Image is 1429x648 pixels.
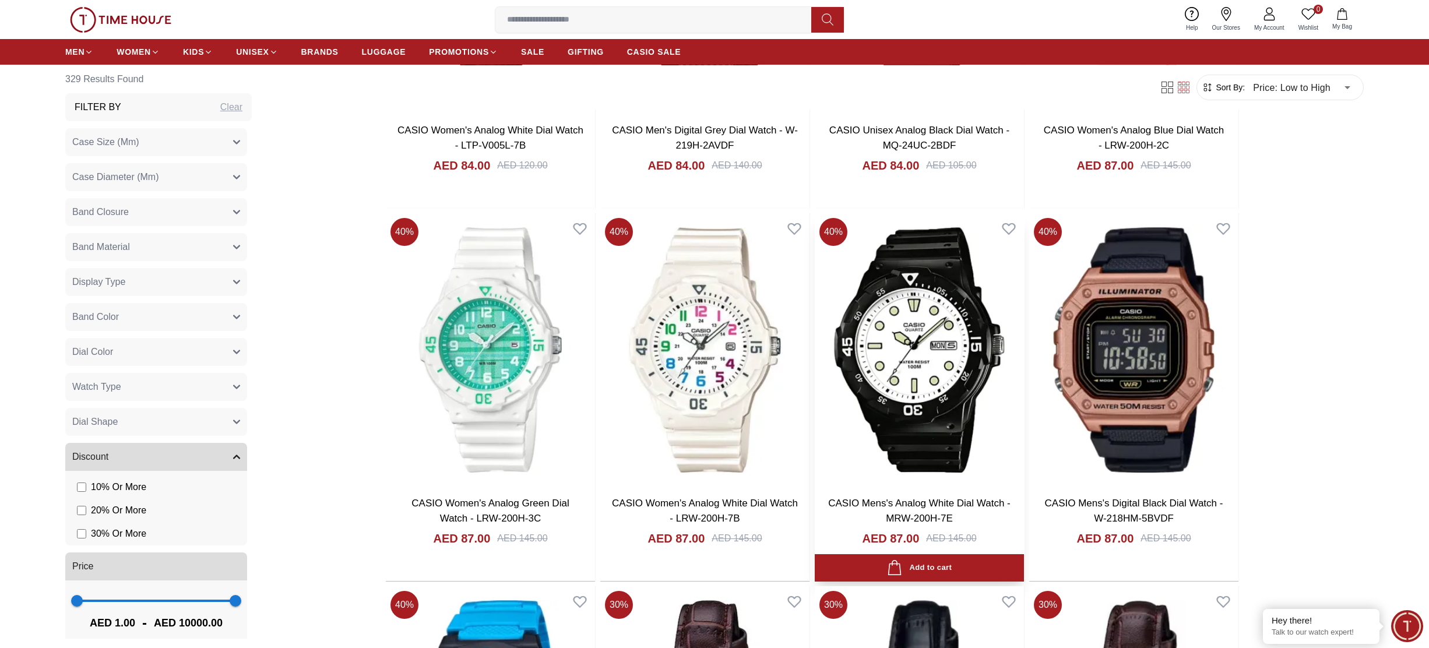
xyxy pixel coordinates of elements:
h4: AED 87.00 [1076,157,1134,174]
p: Talk to our watch expert! [1272,628,1371,638]
span: Help [1181,23,1203,32]
img: CASIO Women's Analog White Dial Watch - LRW-200H-7B [600,213,809,487]
img: ... [70,7,171,33]
span: 40 % [390,218,418,246]
span: Case Diameter (Mm) [72,170,159,184]
span: 40 % [390,591,418,619]
button: Case Diameter (Mm) [65,163,247,191]
a: CASIO SALE [627,41,681,62]
a: WOMEN [117,41,160,62]
h4: AED 87.00 [433,530,490,547]
span: MEN [65,46,85,58]
a: 0Wishlist [1291,5,1325,34]
div: Add to cart [887,560,952,576]
div: AED 140.00 [712,159,762,172]
div: AED 145.00 [712,531,762,545]
button: Case Size (Mm) [65,128,247,156]
a: KIDS [183,41,213,62]
a: CASIO Women's Analog White Dial Watch - LRW-200H-7B [612,498,798,524]
button: Display Type [65,268,247,296]
span: KIDS [183,46,204,58]
input: 20% Or More [77,506,86,515]
span: My Account [1250,23,1289,32]
button: Dial Shape [65,408,247,436]
span: My Bag [1328,22,1357,31]
img: CASIO Mens's Analog White Dial Watch - MRW-200H-7E [815,213,1024,487]
span: Sort By: [1213,82,1245,93]
a: LUGGAGE [362,41,406,62]
span: 20 % Or More [91,503,146,517]
a: GIFTING [568,41,604,62]
a: CASIO Women's Analog Green Dial Watch - LRW-200H-3C [411,498,569,524]
a: CASIO Men's Digital Grey Dial Watch - W-219H-2AVDF [612,125,798,151]
span: AED 10000.00 [154,615,223,631]
span: LUGGAGE [362,46,406,58]
span: AED 1.00 [90,615,135,631]
a: Help [1179,5,1205,34]
img: CASIO Mens's Digital Black Dial Watch - W-218HM-5BVDF [1029,213,1238,487]
a: CASIO Mens's Analog White Dial Watch - MRW-200H-7E [828,498,1011,524]
button: My Bag [1325,6,1359,33]
button: Band Color [65,303,247,331]
a: CASIO Women's Analog Blue Dial Watch - LRW-200H-2C [1044,125,1224,151]
div: AED 145.00 [926,531,976,545]
span: Dial Color [72,345,113,359]
h4: AED 84.00 [862,157,919,174]
button: Discount [65,443,247,471]
input: 30% Or More [77,529,86,538]
button: Dial Color [65,338,247,366]
span: GIFTING [568,46,604,58]
span: Display Type [72,275,125,289]
a: PROMOTIONS [429,41,498,62]
button: Add to cart [815,554,1024,582]
span: 40 % [605,218,633,246]
span: Band Color [72,310,119,324]
a: BRANDS [301,41,339,62]
span: UNISEX [236,46,269,58]
span: 0 [1314,5,1323,14]
span: 30 % [605,591,633,619]
span: Band Material [72,240,130,254]
div: Price: Low to High [1245,71,1358,104]
h4: AED 87.00 [1076,530,1134,547]
span: 30 % [819,591,847,619]
button: Sort By: [1202,82,1245,93]
span: Band Closure [72,205,129,219]
button: Band Material [65,233,247,261]
span: Price [72,559,93,573]
div: AED 145.00 [497,531,547,545]
a: SALE [521,41,544,62]
span: WOMEN [117,46,151,58]
div: Hey there! [1272,615,1371,626]
div: AED 120.00 [497,159,547,172]
span: Case Size (Mm) [72,135,139,149]
h4: AED 87.00 [647,530,705,547]
a: CASIO Unisex Analog Black Dial Watch - MQ-24UC-2BDF [829,125,1009,151]
button: Watch Type [65,373,247,401]
span: - [135,614,154,632]
h4: AED 87.00 [862,530,919,547]
div: AED 105.00 [926,159,976,172]
a: CASIO Mens's Digital Black Dial Watch - W-218HM-5BVDF [1045,498,1223,524]
span: Watch Type [72,380,121,394]
div: AED 145.00 [1141,159,1191,172]
span: Discount [72,450,108,464]
button: Band Closure [65,198,247,226]
h6: 329 Results Found [65,65,252,93]
a: CASIO Women's Analog White Dial Watch - LTP-V005L-7B [397,125,583,151]
a: Our Stores [1205,5,1247,34]
span: Dial Shape [72,415,118,429]
span: BRANDS [301,46,339,58]
a: MEN [65,41,93,62]
span: PROMOTIONS [429,46,489,58]
span: 40 % [1034,218,1062,246]
h3: Filter By [75,100,121,114]
img: CASIO Women's Analog Green Dial Watch - LRW-200H-3C [386,213,595,487]
span: 30 % [1034,591,1062,619]
button: Price [65,552,247,580]
span: 30 % Or More [91,527,146,541]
